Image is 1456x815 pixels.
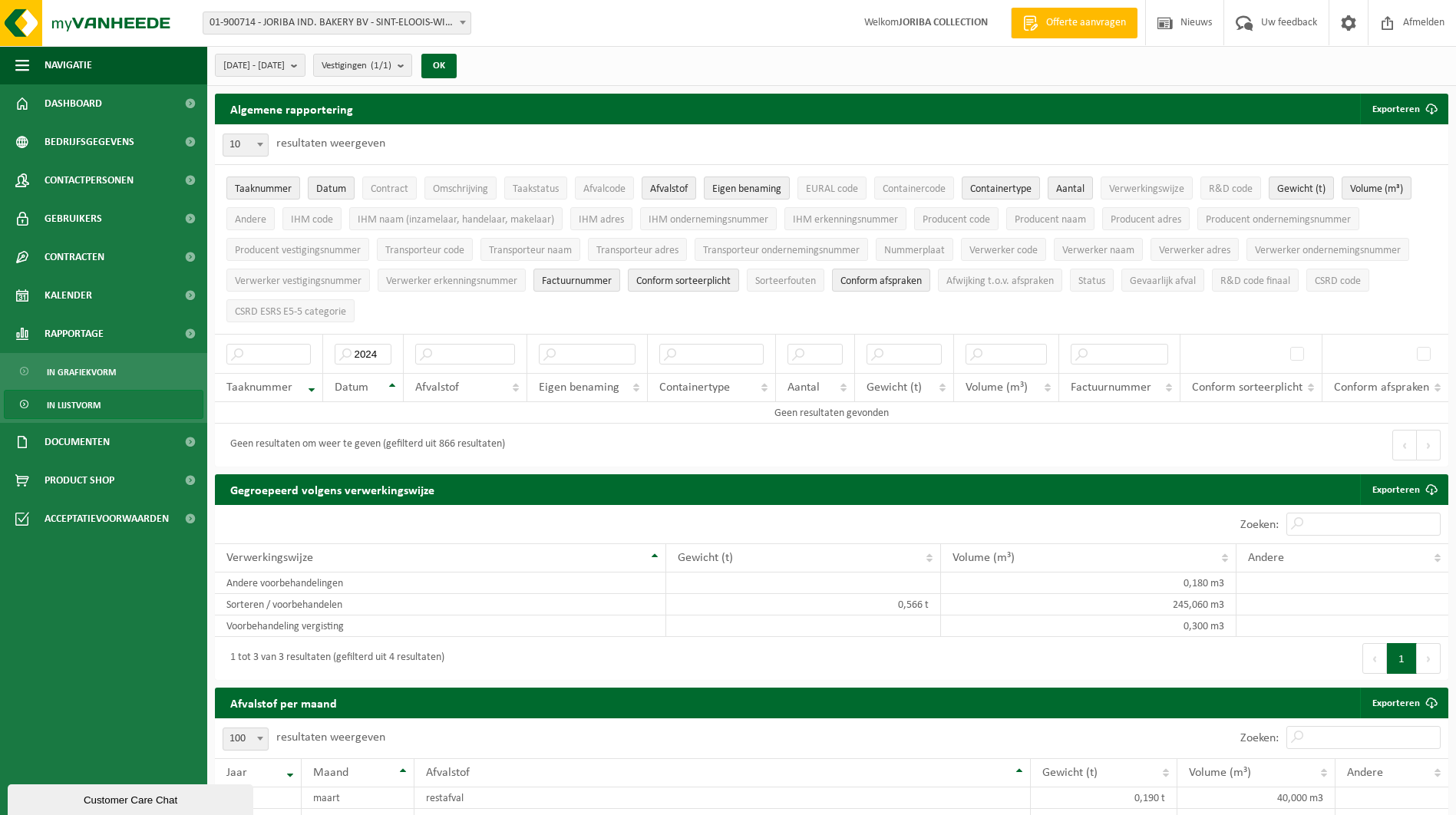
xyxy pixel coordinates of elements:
span: Verwerkingswijze [226,552,313,564]
span: 100 [223,728,269,751]
span: 01-900714 - JORIBA IND. BAKERY BV - SINT-ELOOIS-WINKEL [203,12,471,35]
span: Gewicht (t) [678,552,733,564]
button: OK [421,54,457,78]
button: 1 [1387,643,1417,674]
button: Previous [1392,430,1417,460]
button: Producent codeProducent code: Activate to sort [914,207,999,230]
span: Afvalstof [426,767,470,779]
span: Gevaarlijk afval [1130,276,1196,287]
button: Gevaarlijk afval : Activate to sort [1121,269,1204,292]
button: VerwerkingswijzeVerwerkingswijze: Activate to sort [1101,177,1193,200]
span: [DATE] - [DATE] [223,54,285,78]
span: Gebruikers [45,200,102,238]
button: Transporteur codeTransporteur code: Activate to sort [377,238,473,261]
h2: Algemene rapportering [215,94,368,124]
span: Gewicht (t) [1042,767,1098,779]
span: Volume (m³) [1350,183,1403,195]
span: Jaar [226,767,247,779]
button: AantalAantal: Activate to sort [1048,177,1093,200]
iframe: chat widget [8,781,256,815]
button: Verwerker codeVerwerker code: Activate to sort [961,238,1046,261]
button: Volume (m³)Volume (m³): Activate to sort [1342,177,1411,200]
button: Verwerker vestigingsnummerVerwerker vestigingsnummer: Activate to sort [226,269,370,292]
span: Contactpersonen [45,161,134,200]
span: Producent adres [1111,214,1181,226]
span: Andere [235,214,266,226]
td: 0,180 m3 [941,572,1237,594]
span: Producent code [923,214,990,226]
button: CSRD codeCSRD code: Activate to sort [1306,269,1369,292]
a: Exporteren [1360,474,1447,505]
span: Verwerker code [969,245,1038,256]
span: Nummerplaat [884,245,945,256]
button: Transporteur adresTransporteur adres: Activate to sort [588,238,687,261]
span: Factuurnummer [1071,381,1151,394]
span: Transporteur ondernemingsnummer [703,245,860,256]
button: ContainercodeContainercode: Activate to sort [874,177,954,200]
button: IHM erkenningsnummerIHM erkenningsnummer: Activate to sort [784,207,906,230]
label: resultaten weergeven [276,731,385,744]
span: Conform afspraken [840,276,922,287]
span: Documenten [45,423,110,461]
span: EURAL code [806,183,858,195]
span: Sorteerfouten [755,276,816,287]
span: Transporteur code [385,245,464,256]
button: AndereAndere: Activate to sort [226,207,275,230]
span: Eigen benaming [712,183,781,195]
span: Bedrijfsgegevens [45,123,134,161]
span: Verwerker erkenningsnummer [386,276,517,287]
span: Producent ondernemingsnummer [1206,214,1351,226]
span: Status [1078,276,1105,287]
span: Taaknummer [235,183,292,195]
span: Aantal [1056,183,1085,195]
button: Next [1417,643,1441,674]
td: Geen resultaten gevonden [215,402,1448,424]
span: Verwerker naam [1062,245,1134,256]
span: Transporteur naam [489,245,572,256]
span: Datum [335,381,368,394]
button: Gewicht (t)Gewicht (t): Activate to sort [1269,177,1334,200]
button: Producent adresProducent adres: Activate to sort [1102,207,1190,230]
button: [DATE] - [DATE] [215,54,305,77]
span: Contract [371,183,408,195]
button: IHM adresIHM adres: Activate to sort [570,207,632,230]
span: Vestigingen [322,54,391,78]
span: Producent vestigingsnummer [235,245,361,256]
button: IHM naam (inzamelaar, handelaar, makelaar)IHM naam (inzamelaar, handelaar, makelaar): Activate to... [349,207,563,230]
span: Producent naam [1015,214,1086,226]
td: 40,000 m3 [1177,787,1335,809]
span: Datum [316,183,346,195]
span: Product Shop [45,461,114,500]
td: maart [302,787,414,809]
span: Factuurnummer [542,276,612,287]
button: Conform sorteerplicht : Activate to sort [628,269,739,292]
button: Transporteur naamTransporteur naam: Activate to sort [480,238,580,261]
span: Navigatie [45,46,92,84]
span: Verwerkingswijze [1109,183,1184,195]
span: Verwerker vestigingsnummer [235,276,362,287]
span: R&D code [1209,183,1253,195]
td: Andere voorbehandelingen [215,572,666,594]
span: Afwijking t.o.v. afspraken [946,276,1054,287]
span: IHM erkenningsnummer [793,214,898,226]
span: Gewicht (t) [1277,183,1326,195]
span: Transporteur adres [596,245,678,256]
span: Acceptatievoorwaarden [45,500,169,538]
span: 100 [223,728,268,750]
button: FactuurnummerFactuurnummer: Activate to sort [533,269,620,292]
button: DatumDatum: Activate to sort [308,177,355,200]
button: Conform afspraken : Activate to sort [832,269,930,292]
button: ContainertypeContainertype: Activate to sort [962,177,1040,200]
span: In lijstvorm [47,391,101,420]
span: 10 [223,134,269,157]
button: AfvalcodeAfvalcode: Activate to sort [575,177,634,200]
button: Verwerker naamVerwerker naam: Activate to sort [1054,238,1143,261]
button: TaakstatusTaakstatus: Activate to sort [504,177,567,200]
span: Verwerker ondernemingsnummer [1255,245,1401,256]
button: Exporteren [1360,94,1447,124]
td: 0,566 t [666,594,940,615]
span: Andere [1347,767,1383,779]
button: ContractContract: Activate to sort [362,177,417,200]
span: IHM adres [579,214,624,226]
